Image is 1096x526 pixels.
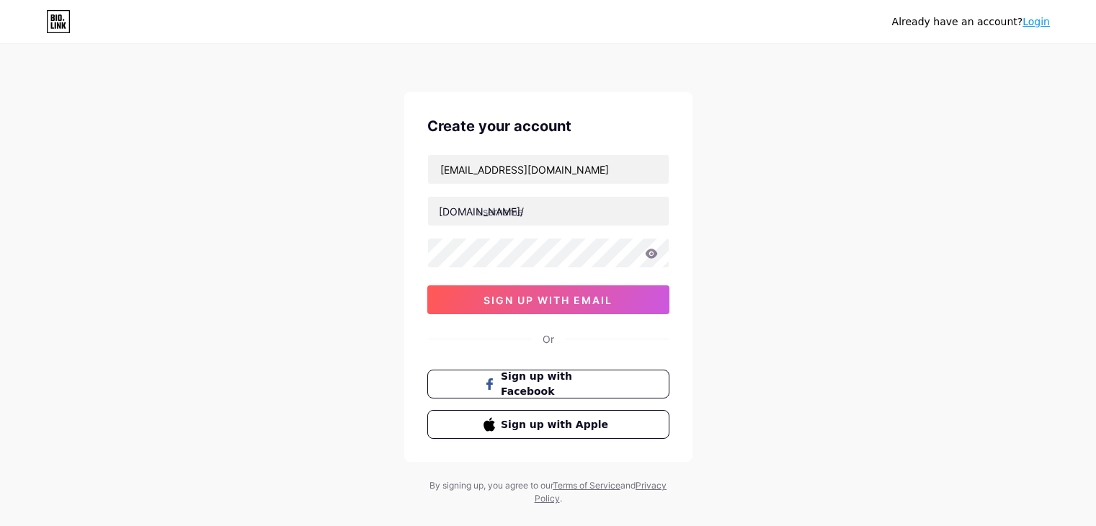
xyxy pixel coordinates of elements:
[553,480,620,491] a: Terms of Service
[484,294,612,306] span: sign up with email
[427,285,669,314] button: sign up with email
[427,370,669,398] button: Sign up with Facebook
[892,14,1050,30] div: Already have an account?
[439,204,524,219] div: [DOMAIN_NAME]/
[1023,16,1050,27] a: Login
[428,155,669,184] input: Email
[427,115,669,137] div: Create your account
[501,369,612,399] span: Sign up with Facebook
[426,479,671,505] div: By signing up, you agree to our and .
[543,331,554,347] div: Or
[501,417,612,432] span: Sign up with Apple
[427,410,669,439] button: Sign up with Apple
[428,197,669,226] input: username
